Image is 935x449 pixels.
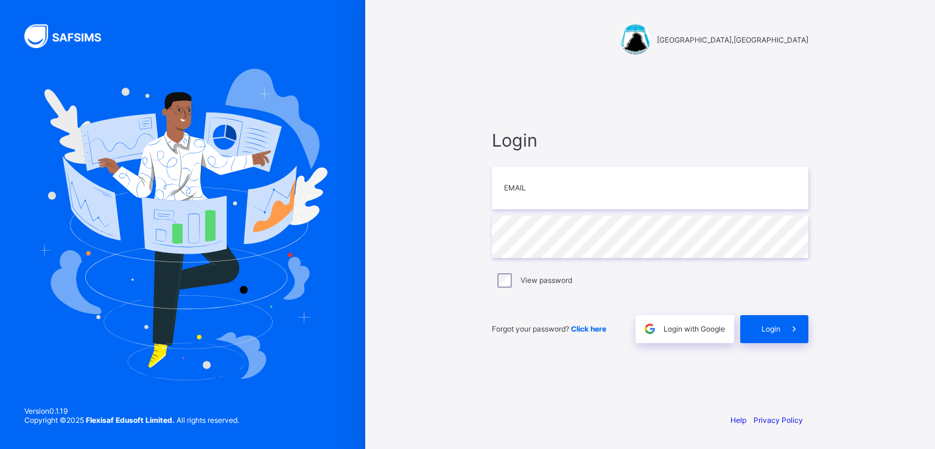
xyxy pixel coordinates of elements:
span: Forgot your password? [492,324,606,333]
strong: Flexisaf Edusoft Limited. [86,416,175,425]
a: Help [730,416,746,425]
img: SAFSIMS Logo [24,24,116,48]
a: Click here [571,324,606,333]
a: Privacy Policy [754,416,803,425]
span: Copyright © 2025 All rights reserved. [24,416,239,425]
span: Login with Google [664,324,725,333]
span: [GEOGRAPHIC_DATA],[GEOGRAPHIC_DATA] [657,35,808,44]
img: google.396cfc9801f0270233282035f929180a.svg [643,322,657,336]
span: Version 0.1.19 [24,406,239,416]
img: Hero Image [38,69,327,380]
span: Login [492,130,808,151]
label: View password [520,276,572,285]
span: Login [762,324,780,333]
